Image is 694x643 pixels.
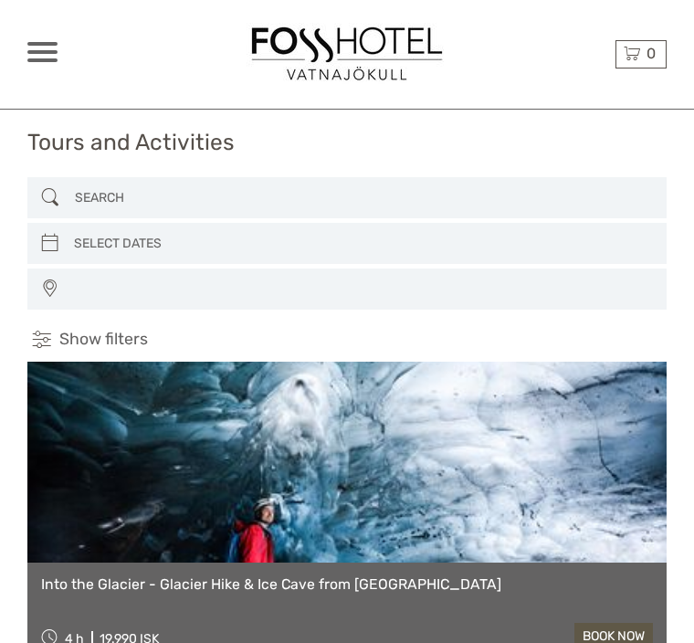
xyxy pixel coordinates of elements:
[247,23,447,86] img: 1557-1dcff947-c9a7-417e-baa9-fe7e8cf73edc_logo_big.jpg
[67,228,626,258] input: SELECT DATES
[41,576,653,594] a: Into the Glacier - Glacier Hike & Ice Cave from [GEOGRAPHIC_DATA]
[59,329,148,351] span: Show filters
[27,129,235,155] h1: Tours and Activities
[68,183,626,213] input: SEARCH
[27,329,667,351] h4: Show filters
[644,45,658,62] span: 0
